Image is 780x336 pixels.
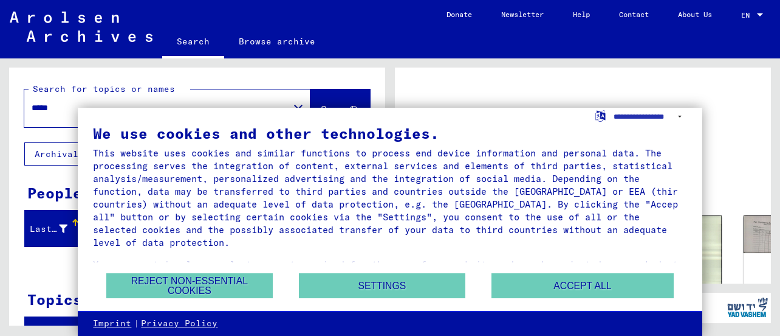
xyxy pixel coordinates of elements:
img: yv_logo.png [725,292,770,323]
span: Search [321,103,357,115]
div: Last Name [30,223,67,236]
div: People [27,182,82,204]
div: We use cookies and other technologies. [93,126,686,141]
div: Last Name [30,219,83,239]
div: Signature [30,323,99,335]
mat-header-cell: Last Name [25,212,80,246]
a: Privacy Policy [141,318,217,330]
button: Settings [299,273,465,298]
a: Imprint [93,318,131,330]
span: EN [741,11,754,19]
img: Arolsen_neg.svg [10,12,152,42]
div: Topics [27,289,82,310]
a: Search [162,27,224,58]
button: Archival tree units [24,142,153,166]
a: Browse archive [224,27,330,56]
button: Clear [286,96,310,121]
mat-icon: close [291,102,306,116]
button: Search [310,89,370,127]
mat-label: Search for topics or names [33,83,175,94]
div: This website uses cookies and similar functions to process end device information and personal da... [93,147,686,249]
button: Accept all [491,273,674,298]
button: Reject non-essential cookies [106,273,273,298]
